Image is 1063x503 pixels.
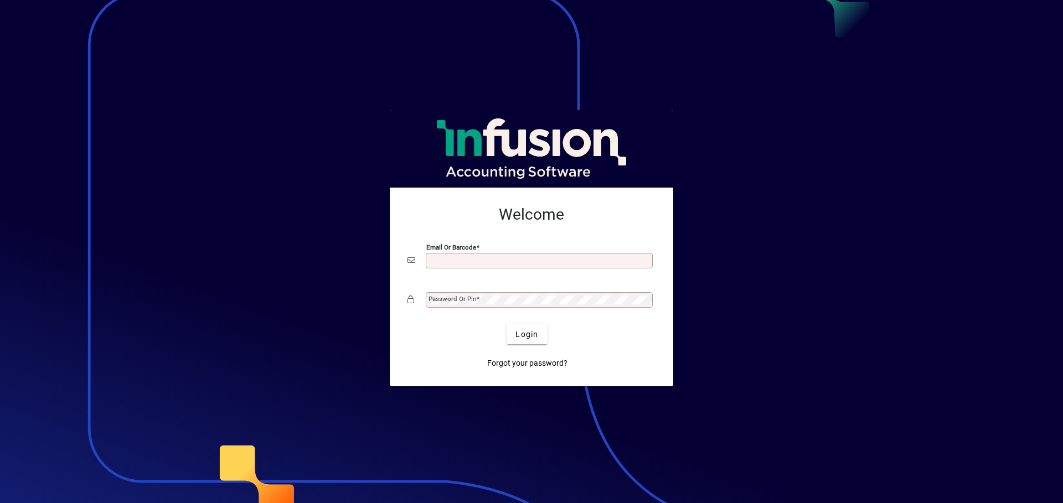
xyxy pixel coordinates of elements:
[487,357,567,369] span: Forgot your password?
[507,324,547,344] button: Login
[407,205,656,224] h2: Welcome
[483,353,572,373] a: Forgot your password?
[429,295,476,303] mat-label: Password or Pin
[515,329,538,340] span: Login
[426,243,476,251] mat-label: Email or Barcode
